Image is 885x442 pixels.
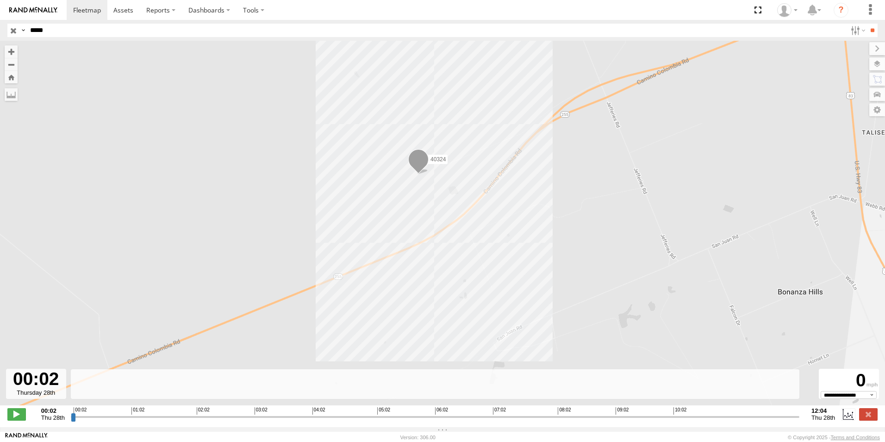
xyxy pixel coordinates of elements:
label: Search Filter Options [847,24,867,37]
span: 09:02 [616,407,629,415]
div: Caseta Laredo TX [774,3,801,17]
span: 06:02 [435,407,448,415]
i: ? [834,3,848,18]
label: Play/Stop [7,408,26,420]
label: Measure [5,88,18,101]
button: Zoom in [5,45,18,58]
span: 03:02 [255,407,268,415]
div: Version: 306.00 [400,435,436,440]
img: rand-logo.svg [9,7,57,13]
span: 02:02 [197,407,210,415]
span: 07:02 [493,407,506,415]
span: 04:02 [312,407,325,415]
div: 0 [820,370,878,391]
a: Terms and Conditions [831,435,880,440]
span: 01:02 [131,407,144,415]
span: 10:02 [673,407,686,415]
strong: 12:04 [811,407,835,414]
label: Close [859,408,878,420]
label: Map Settings [869,103,885,116]
strong: 00:02 [41,407,65,414]
button: Zoom out [5,58,18,71]
span: 40324 [430,156,446,163]
button: Zoom Home [5,71,18,83]
a: Visit our Website [5,433,48,442]
span: 05:02 [377,407,390,415]
span: Thu 28th Aug 2025 [811,414,835,421]
div: © Copyright 2025 - [788,435,880,440]
label: Search Query [19,24,27,37]
span: Thu 28th Aug 2025 [41,414,65,421]
span: 00:02 [74,407,87,415]
span: 08:02 [558,407,571,415]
